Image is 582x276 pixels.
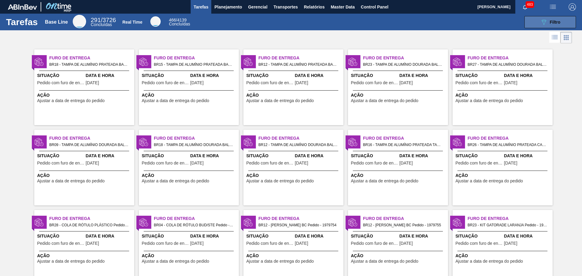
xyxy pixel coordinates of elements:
span: BR12 - TAMPA DE ALUMÍNIO DOURADA BALL CDL Pedido - 1958237 [259,141,339,148]
span: Situação [142,153,189,159]
span: Furo de Entrega [259,215,343,222]
span: Furo de Entrega [363,55,448,61]
img: status [348,138,357,147]
img: status [244,218,253,227]
span: Data e Hora [86,153,133,159]
div: Real Time [169,18,190,26]
span: Data e Hora [400,233,447,239]
span: 09/08/2025, [86,241,99,246]
span: Situação [246,72,293,79]
img: TNhmsLtSVTkK8tSr43FrP2fwEKptu5GPRR3wAAAABJRU5ErkJggg== [8,4,37,10]
span: BR12 - TAMPA DE ALUMÍNIO PRATEADA BALL CDL Pedido - 1955226 [259,61,339,68]
span: Situação [351,153,398,159]
span: Ajustar a data de entrega do pedido [37,259,105,264]
span: Data e Hora [295,233,342,239]
span: Transportes [273,3,298,11]
span: Pedido com furo de entrega [37,81,84,85]
span: Pedido com furo de entrega [142,241,189,246]
span: BR23 - TAMPA DE ALUMÍNIO DOURADA BALL CDL Pedido - 1958252 [363,61,443,68]
span: 09/08/2025, [295,161,308,165]
span: Ação [351,253,447,259]
span: / 3726 [91,17,116,23]
span: Situação [37,233,84,239]
span: Pedido com furo de entrega [246,161,293,165]
span: Situação [246,233,293,239]
span: Tarefas [194,3,209,11]
span: Ação [246,172,342,179]
span: Furo de Entrega [154,55,239,61]
span: Situação [37,72,84,79]
span: Ajustar a data de entrega do pedido [456,179,523,183]
span: Ação [456,92,551,98]
span: 03/08/2025, [400,241,413,246]
img: status [139,138,148,147]
span: Data e Hora [400,72,447,79]
span: Data e Hora [295,72,342,79]
img: status [348,218,357,227]
span: Ação [37,172,133,179]
img: userActions [549,3,557,11]
h1: Tarefas [6,18,38,25]
img: status [453,57,462,66]
img: status [453,138,462,147]
span: Concluídas [91,22,112,27]
span: Ajustar a data de entrega do pedido [37,179,105,183]
img: status [139,218,148,227]
span: Data e Hora [295,153,342,159]
span: Ação [142,172,237,179]
span: Concluídas [169,22,190,26]
div: Real Time [150,16,161,27]
span: Ajustar a data de entrega do pedido [142,179,209,183]
div: Real Time [122,20,142,25]
span: Furo de Entrega [468,55,553,61]
img: Logout [569,3,576,11]
span: 07/08/2025, [190,81,204,85]
span: BR04 - COLA DE RÓTULO BUD/STE Pedido - 1990714 [154,222,234,228]
span: Furo de Entrega [49,135,134,141]
span: Data e Hora [190,153,237,159]
span: Data e Hora [400,153,447,159]
span: Pedido com furo de entrega [456,161,503,165]
span: Ajustar a data de entrega do pedido [246,179,314,183]
span: Ação [351,92,447,98]
span: BR16 - TAMPA DE ALUMÍNIO PRATEADA TAB VERM BALL CDL Pedido - 1948962 [363,141,443,148]
span: Data e Hora [504,72,551,79]
span: Pedido com furo de entrega [37,161,84,165]
span: Ajustar a data de entrega do pedido [351,98,419,103]
img: status [35,138,44,147]
div: Base Line [91,18,116,27]
span: 01/08/2025, [504,241,517,246]
span: Furo de Entrega [468,135,553,141]
span: Furo de Entrega [363,215,448,222]
div: Visão em Lista [549,32,560,43]
span: Planejamento [214,3,242,11]
img: status [453,218,462,227]
span: BR28 - COLA DE RÓTULO PLÁSTICO Pedido - 1976749 [49,222,129,228]
span: Data e Hora [86,72,133,79]
button: Filtro [524,16,576,28]
button: Notificações [515,3,535,11]
span: BR09 - TAMPA DE ALUMÍNIO DOURADA BALL CDL Pedido - 1952060 [49,141,129,148]
span: Pedido com furo de entrega [142,81,189,85]
span: Furo de Entrega [154,135,239,141]
span: Situação [351,233,398,239]
span: Pedido com furo de entrega [351,81,398,85]
span: Ajustar a data de entrega do pedido [246,98,314,103]
span: Furo de Entrega [49,55,134,61]
span: Pedido com furo de entrega [351,241,398,246]
span: Furo de Entrega [154,215,239,222]
span: BR26 - TAMPA DE ALUMÍNIO PRATEADA CANPACK CDL Pedido - 1994807 [468,141,548,148]
span: Pedido com furo de entrega [246,241,293,246]
span: Data e Hora [190,72,237,79]
span: BR18 - TAMPA DE ALUMÍNIO PRATEADA BALL CDL Pedido - 2003373 [49,61,129,68]
span: Ajustar a data de entrega do pedido [37,98,105,103]
span: Ajustar a data de entrega do pedido [456,259,523,264]
span: Ação [142,92,237,98]
span: Situação [456,72,503,79]
span: Ação [142,253,237,259]
span: Gerencial [248,3,267,11]
span: BR18 - TAMPA DE ALUMÍNIO DOURADA BALL CDL Pedido - 1997705 [154,141,234,148]
span: Furo de Entrega [468,215,553,222]
span: Data e Hora [86,233,133,239]
span: 09/08/2025, [86,81,99,85]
